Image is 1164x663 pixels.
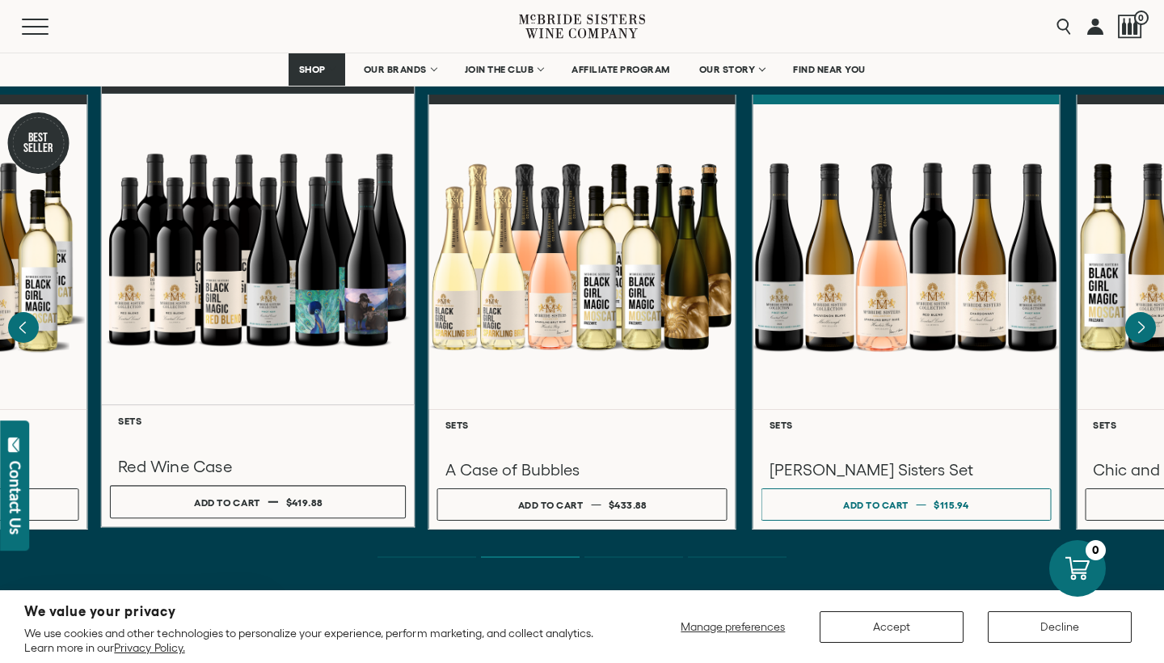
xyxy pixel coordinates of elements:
p: We use cookies and other technologies to personalize your experience, perform marketing, and coll... [24,626,615,655]
span: $433.88 [609,500,647,510]
li: Page dot 3 [584,556,683,558]
li: Page dot 2 [481,556,580,558]
a: JOIN THE CLUB [454,53,554,86]
a: OUR BRANDS [353,53,446,86]
button: Next [1125,312,1156,343]
a: A Case of Bubbles Sets A Case of Bubbles Add to cart $433.88 [428,95,736,530]
li: Page dot 4 [688,556,787,558]
span: $419.88 [286,496,322,507]
div: Add to cart [843,493,909,517]
span: AFFILIATE PROGRAM [571,64,670,75]
span: JOIN THE CLUB [465,64,534,75]
button: Previous [8,312,39,343]
h3: Red Wine Case [118,456,398,478]
button: Manage preferences [671,611,795,643]
span: FIND NEAR YOU [793,64,866,75]
span: 0 [1134,11,1149,25]
a: FIND NEAR YOU [782,53,876,86]
div: Add to cart [518,493,584,517]
div: Contact Us [7,461,23,534]
button: Add to cart $433.88 [437,488,727,521]
a: OUR STORY [689,53,775,86]
span: SHOP [299,64,327,75]
button: Decline [988,611,1132,643]
a: SHOP [289,53,345,86]
button: Mobile Menu Trigger [22,19,80,35]
button: Accept [820,611,964,643]
button: Add to cart $115.94 [761,488,1052,521]
h3: A Case of Bubbles [445,459,719,480]
li: Page dot 1 [377,556,476,558]
button: Add to cart $419.88 [110,486,406,519]
h2: We value your privacy [24,605,615,619]
a: McBride Sisters Set Sets [PERSON_NAME] Sisters Set Add to cart $115.94 [753,95,1061,530]
span: OUR BRANDS [364,64,427,75]
h6: Sets [118,416,398,426]
a: AFFILIATE PROGRAM [561,53,681,86]
h6: Sets [445,420,719,430]
span: OUR STORY [699,64,756,75]
div: 0 [1086,540,1106,560]
span: Manage preferences [681,620,785,633]
a: Red Wine Case Sets Red Wine Case Add to cart $419.88 [101,84,415,528]
a: Privacy Policy. [114,641,184,654]
span: $115.94 [934,500,969,510]
h3: [PERSON_NAME] Sisters Set [770,459,1044,480]
div: Add to cart [194,490,260,514]
h6: Sets [770,420,1044,430]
